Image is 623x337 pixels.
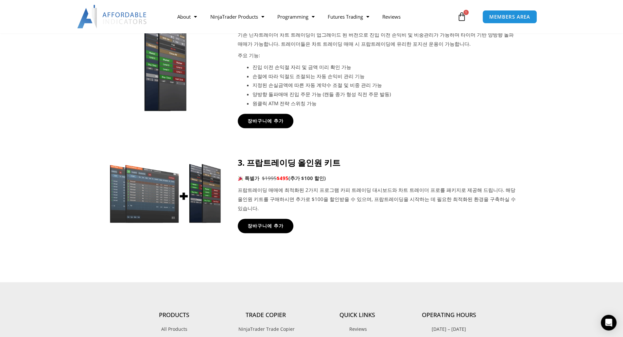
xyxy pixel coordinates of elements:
h4: Products [129,312,220,319]
p: 주요 기능: [238,51,516,60]
a: About [171,9,203,24]
span: NinjaTrader Trade Copier [237,325,295,333]
a: Reviews [375,9,407,24]
li: 지정된 손실금액에 따른 자동 계약수 조절 및 비중 관리 가능 [252,81,516,90]
strong: 3. 프랍트레이딩 올인원 키트 [238,157,340,168]
a: NinjaTrader Products [203,9,270,24]
div: Open Intercom Messenger [601,315,616,330]
img: LogoAI | Affordable Indicators – NinjaTrader [77,5,147,28]
span: $1995 [262,175,277,181]
h4: Quick Links [312,312,403,319]
span: 장바구니에 추가 [248,119,284,123]
strong: 특별가 [245,175,259,181]
a: All Products [129,325,220,333]
a: 1 [447,7,476,26]
p: 프랍트레이딩 매매에 최적화된 2가지 프로그램 카피 트레이딩 대시보드와 차트 트레이더 프로를 패키지로 제공해 드립니다. 해당 올인원 키트를 구매하시면 추가로 $100을 할인받을... [238,186,516,213]
nav: Menu [171,9,455,24]
b: $495 [277,175,288,181]
span: 장바구니에 추가 [248,224,284,228]
li: 양방향 돌파매매 진입 주문 가능 (캔들 종가 형성 직전 주문 발동) [252,90,516,99]
li: 원클릭 ATM 전략 스위칭 가능 [252,99,516,108]
h4: Trade Copier [220,312,312,319]
h4: Operating Hours [403,312,495,319]
a: Programming [270,9,321,24]
span: 1 [463,10,469,15]
a: Futures Trading [321,9,375,24]
a: Reviews [312,325,403,333]
li: 손절에 따라 익절도 조절되는 자동 손익비 관리 기능 [252,72,516,81]
a: NinjaTrader Trade Copier [220,325,312,333]
img: 🎉 [238,176,243,181]
span: Reviews [348,325,367,333]
a: 장바구니에 추가 [238,114,293,128]
span: All Products [161,325,187,333]
img: Screenshot 2024-11-20 145837 | Affordable Indicators – NinjaTrader [120,13,209,111]
li: 진입 이전 손익절 자리 및 금액 미리 확인 가능 [252,63,516,72]
b: (추가 $100 할인) [288,175,326,181]
p: 기존 닌자트레이더 차트 트레이딩이 업그레이드 된 버전으로 진입 이전 손익비 및 비중관리가 가능하며 타이머 기반 양방향 돌파매매가 가능합니다. 트레이더들은 차트 트레이딩 매매 ... [238,30,516,49]
p: [DATE] – [DATE] [403,325,495,333]
a: MEMBERS AREA [482,10,537,24]
span: MEMBERS AREA [489,14,530,19]
a: 장바구니에 추가 [238,219,293,233]
img: Screenshot 2024-11-20 150226 | Affordable Indicators – NinjaTrader [107,160,221,224]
